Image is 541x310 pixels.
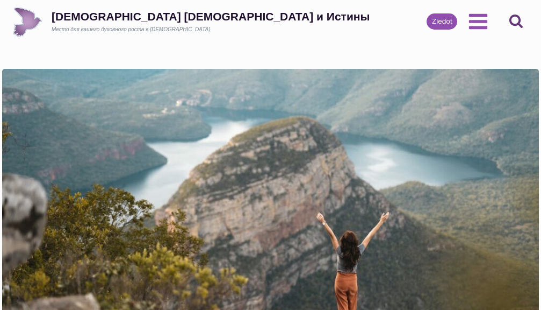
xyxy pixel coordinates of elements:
[13,7,42,37] img: Draudze Gars un Patiesība
[427,13,457,30] a: Ziedot
[13,7,370,37] a: [DEMOGRAPHIC_DATA] [DEMOGRAPHIC_DATA] и ИстиныМесто для вашего духовного роста в [DEMOGRAPHIC_DATA]
[504,10,528,34] button: Показать форму поиска
[52,26,370,33] div: Место для вашего духовного роста в [DEMOGRAPHIC_DATA]
[463,8,493,35] button: Открыть меню
[52,10,370,23] div: [DEMOGRAPHIC_DATA] [DEMOGRAPHIC_DATA] и Истины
